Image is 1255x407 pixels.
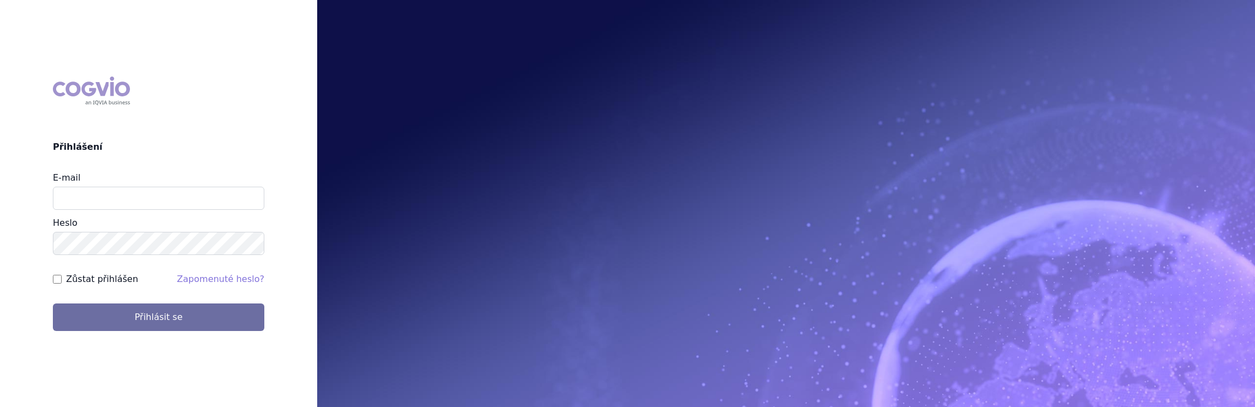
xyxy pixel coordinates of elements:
[66,273,138,286] label: Zůstat přihlášen
[53,77,130,105] div: COGVIO
[177,274,264,284] a: Zapomenuté heslo?
[53,140,264,154] h2: Přihlášení
[53,303,264,331] button: Přihlásit se
[53,218,77,228] label: Heslo
[53,172,80,183] label: E-mail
